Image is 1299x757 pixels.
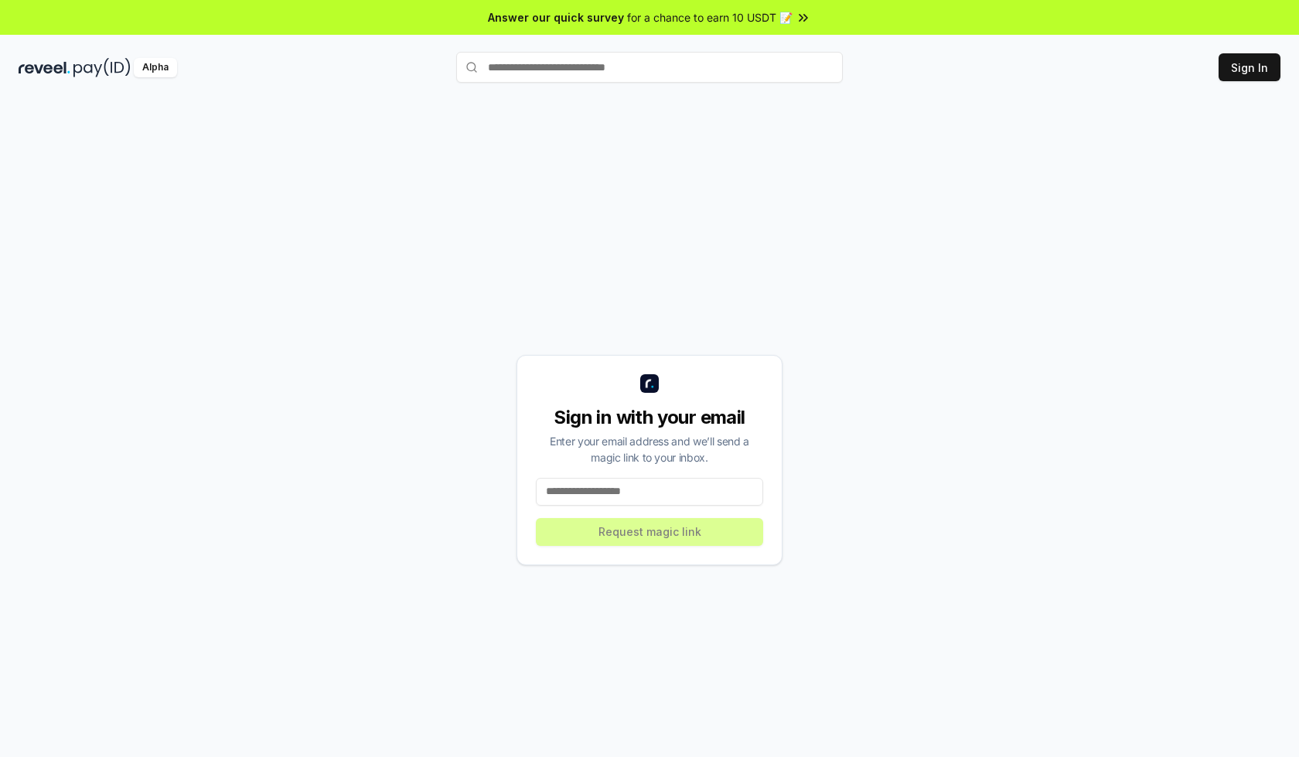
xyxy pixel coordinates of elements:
[536,405,763,430] div: Sign in with your email
[627,9,793,26] span: for a chance to earn 10 USDT 📝
[536,433,763,465] div: Enter your email address and we’ll send a magic link to your inbox.
[488,9,624,26] span: Answer our quick survey
[640,374,659,393] img: logo_small
[134,58,177,77] div: Alpha
[19,58,70,77] img: reveel_dark
[73,58,131,77] img: pay_id
[1219,53,1280,81] button: Sign In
